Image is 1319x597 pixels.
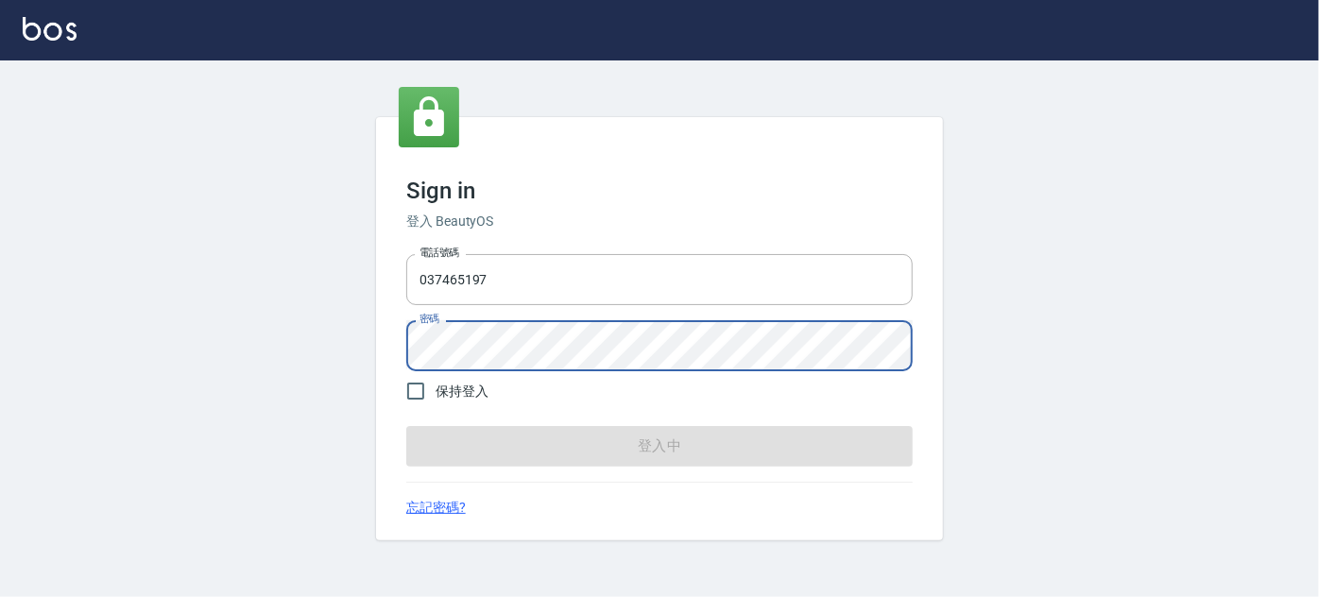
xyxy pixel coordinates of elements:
[406,498,466,518] a: 忘記密碼?
[420,312,439,326] label: 密碼
[406,178,913,204] h3: Sign in
[420,246,459,260] label: 電話號碼
[406,212,913,231] h6: 登入 BeautyOS
[23,17,77,41] img: Logo
[436,382,488,401] span: 保持登入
